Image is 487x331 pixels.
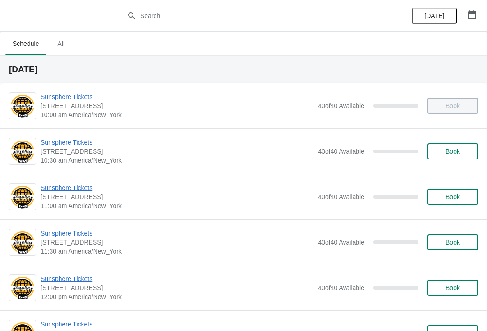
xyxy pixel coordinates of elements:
[5,36,46,52] span: Schedule
[318,193,364,200] span: 40 of 40 Available
[318,239,364,246] span: 40 of 40 Available
[41,238,313,247] span: [STREET_ADDRESS]
[446,148,460,155] span: Book
[9,65,478,74] h2: [DATE]
[318,102,364,109] span: 40 of 40 Available
[41,201,313,210] span: 11:00 am America/New_York
[318,148,364,155] span: 40 of 40 Available
[9,230,36,255] img: Sunsphere Tickets | 810 Clinch Avenue, Knoxville, TN, USA | 11:30 am America/New_York
[318,284,364,291] span: 40 of 40 Available
[41,101,313,110] span: [STREET_ADDRESS]
[427,143,478,159] button: Book
[424,12,444,19] span: [DATE]
[41,147,313,156] span: [STREET_ADDRESS]
[412,8,457,24] button: [DATE]
[41,292,313,301] span: 12:00 pm America/New_York
[9,139,36,164] img: Sunsphere Tickets | 810 Clinch Avenue, Knoxville, TN, USA | 10:30 am America/New_York
[9,276,36,300] img: Sunsphere Tickets | 810 Clinch Avenue, Knoxville, TN, USA | 12:00 pm America/New_York
[41,183,313,192] span: Sunsphere Tickets
[41,156,313,165] span: 10:30 am America/New_York
[41,320,313,329] span: Sunsphere Tickets
[41,247,313,256] span: 11:30 am America/New_York
[41,274,313,283] span: Sunsphere Tickets
[41,229,313,238] span: Sunsphere Tickets
[446,239,460,246] span: Book
[446,193,460,200] span: Book
[41,283,313,292] span: [STREET_ADDRESS]
[50,36,72,52] span: All
[9,185,36,209] img: Sunsphere Tickets | 810 Clinch Avenue, Knoxville, TN, USA | 11:00 am America/New_York
[41,92,313,101] span: Sunsphere Tickets
[446,284,460,291] span: Book
[140,8,365,24] input: Search
[427,189,478,205] button: Book
[427,234,478,250] button: Book
[41,192,313,201] span: [STREET_ADDRESS]
[9,94,36,118] img: Sunsphere Tickets | 810 Clinch Avenue, Knoxville, TN, USA | 10:00 am America/New_York
[427,280,478,296] button: Book
[41,110,313,119] span: 10:00 am America/New_York
[41,138,313,147] span: Sunsphere Tickets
